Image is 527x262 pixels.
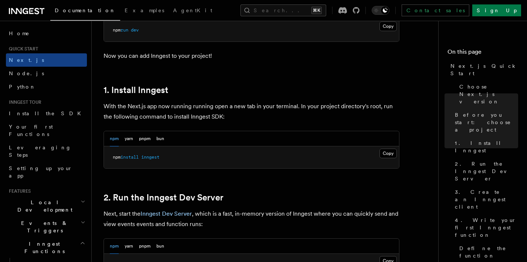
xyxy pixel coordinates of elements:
[139,131,151,146] button: pnpm
[125,7,164,13] span: Examples
[6,27,87,40] a: Home
[125,239,133,254] button: yarn
[113,155,121,160] span: npm
[6,162,87,182] a: Setting up your app
[9,30,30,37] span: Home
[6,196,87,216] button: Local Development
[450,62,518,77] span: Next.js Quick Start
[455,188,518,210] span: 3. Create an Inngest client
[6,53,87,67] a: Next.js
[121,27,128,33] span: run
[6,80,87,93] a: Python
[472,4,521,16] a: Sign Up
[55,7,116,13] span: Documentation
[240,4,326,16] button: Search...⌘K
[6,219,81,234] span: Events & Triggers
[131,27,139,33] span: dev
[455,160,518,182] span: 2. Run the Inngest Dev Server
[120,2,169,20] a: Examples
[452,157,518,185] a: 2. Run the Inngest Dev Server
[9,84,36,90] span: Python
[456,80,518,108] a: Choose Next.js version
[9,70,44,76] span: Node.js
[455,216,518,239] span: 4. Write your first Inngest function
[455,111,518,133] span: Before you start: choose a project
[455,139,518,154] span: 1. Install Inngest
[9,57,44,63] span: Next.js
[156,131,164,146] button: bun
[6,67,87,80] a: Node.js
[104,209,399,229] p: Next, start the , which is a fast, in-memory version of Inngest where you can quickly send and vi...
[452,213,518,242] a: 4. Write your first Inngest function
[452,185,518,213] a: 3. Create an Inngest client
[6,46,38,52] span: Quick start
[452,136,518,157] a: 1. Install Inngest
[9,165,72,179] span: Setting up your app
[6,199,81,213] span: Local Development
[6,240,80,255] span: Inngest Functions
[402,4,469,16] a: Contact sales
[113,27,121,33] span: npm
[311,7,322,14] kbd: ⌘K
[6,237,87,258] button: Inngest Functions
[169,2,217,20] a: AgentKit
[459,83,518,105] span: Choose Next.js version
[104,101,399,122] p: With the Next.js app now running running open a new tab in your terminal. In your project directo...
[372,6,389,15] button: Toggle dark mode
[110,239,119,254] button: npm
[452,108,518,136] a: Before you start: choose a project
[6,216,87,237] button: Events & Triggers
[9,124,53,137] span: Your first Functions
[104,85,168,95] a: 1. Install Inngest
[110,131,119,146] button: npm
[6,188,31,194] span: Features
[104,192,223,203] a: 2. Run the Inngest Dev Server
[156,239,164,254] button: bun
[173,7,212,13] span: AgentKit
[141,210,192,217] a: Inngest Dev Server
[141,155,159,160] span: inngest
[447,47,518,59] h4: On this page
[9,110,85,116] span: Install the SDK
[379,149,397,158] button: Copy
[6,141,87,162] a: Leveraging Steps
[104,51,399,61] p: Now you can add Inngest to your project!
[9,145,71,158] span: Leveraging Steps
[125,131,133,146] button: yarn
[6,107,87,120] a: Install the SDK
[379,21,397,31] button: Copy
[459,245,518,259] span: Define the function
[50,2,120,21] a: Documentation
[6,120,87,141] a: Your first Functions
[6,99,41,105] span: Inngest tour
[121,155,139,160] span: install
[447,59,518,80] a: Next.js Quick Start
[139,239,151,254] button: pnpm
